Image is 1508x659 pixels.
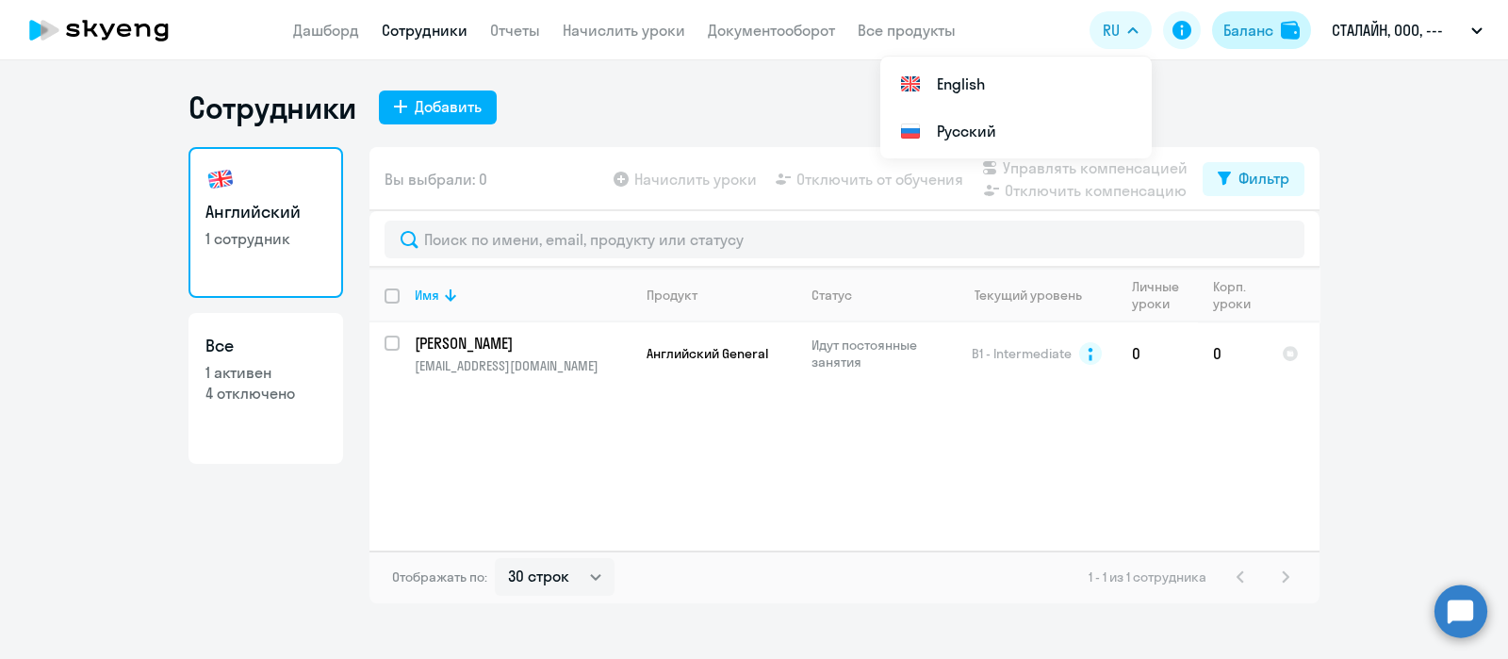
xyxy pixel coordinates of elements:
[415,95,482,118] div: Добавить
[1238,167,1289,189] div: Фильтр
[382,21,467,40] a: Сотрудники
[1198,322,1267,385] td: 0
[957,287,1116,304] div: Текущий уровень
[708,21,835,40] a: Документооборот
[647,287,697,304] div: Продукт
[647,287,795,304] div: Продукт
[385,168,487,190] span: Вы выбрали: 0
[1212,11,1311,49] button: Балансbalance
[811,287,852,304] div: Статус
[972,345,1072,362] span: B1 - Intermediate
[188,89,356,126] h1: Сотрудники
[205,383,326,404] p: 4 отключено
[415,287,631,304] div: Имя
[1117,322,1198,385] td: 0
[858,21,956,40] a: Все продукты
[379,91,497,124] button: Добавить
[205,228,326,249] p: 1 сотрудник
[563,21,685,40] a: Начислить уроки
[1322,8,1492,53] button: СТАЛАЙН, ООО, ---
[1103,19,1120,41] span: RU
[415,287,439,304] div: Имя
[1213,278,1254,312] div: Корп. уроки
[415,357,631,374] p: [EMAIL_ADDRESS][DOMAIN_NAME]
[415,333,631,354] a: [PERSON_NAME]
[1089,568,1206,585] span: 1 - 1 из 1 сотрудника
[1132,278,1185,312] div: Личные уроки
[1281,21,1300,40] img: balance
[188,147,343,298] a: Английский1 сотрудник
[1203,162,1304,196] button: Фильтр
[880,57,1152,158] ul: RU
[1090,11,1152,49] button: RU
[811,287,941,304] div: Статус
[899,120,922,142] img: Русский
[647,345,768,362] span: Английский General
[899,73,922,95] img: English
[975,287,1082,304] div: Текущий уровень
[293,21,359,40] a: Дашборд
[392,568,487,585] span: Отображать по:
[1213,278,1266,312] div: Корп. уроки
[205,200,326,224] h3: Английский
[188,313,343,464] a: Все1 активен4 отключено
[1332,19,1443,41] p: СТАЛАЙН, ООО, ---
[1132,278,1197,312] div: Личные уроки
[385,221,1304,258] input: Поиск по имени, email, продукту или статусу
[205,334,326,358] h3: Все
[811,337,941,371] p: Идут постоянные занятия
[1223,19,1273,41] div: Баланс
[205,164,236,194] img: english
[205,362,326,383] p: 1 активен
[415,333,628,354] p: [PERSON_NAME]
[490,21,540,40] a: Отчеты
